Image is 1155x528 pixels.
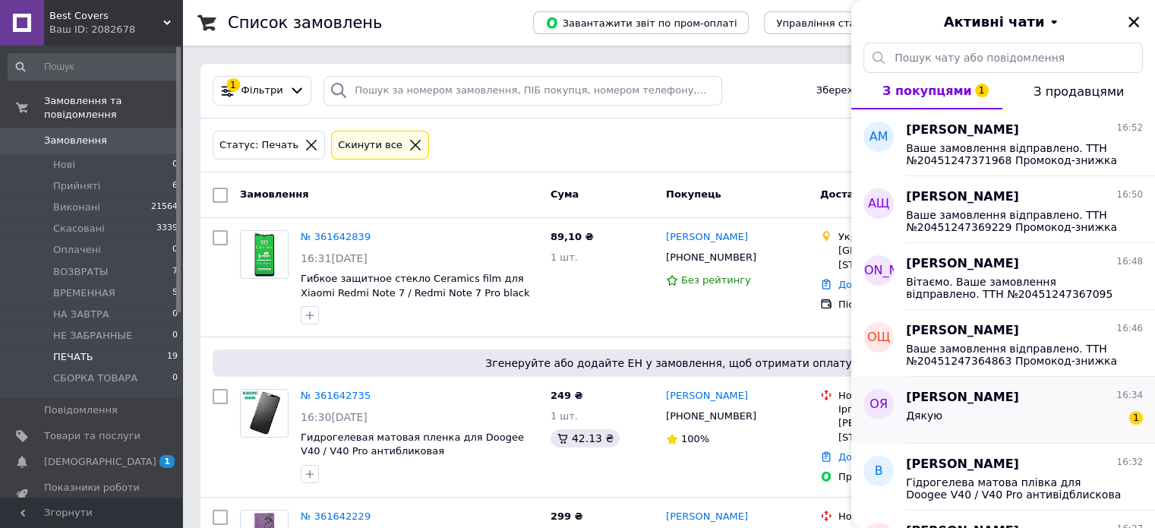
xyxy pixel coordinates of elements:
span: Доставка та оплата [820,188,933,200]
div: 1 [226,78,240,92]
button: З покупцями1 [851,73,1002,109]
span: 5 [172,286,178,300]
span: 16:34 [1116,389,1143,402]
span: Завантажити звіт по пром-оплаті [545,16,737,30]
div: Укрпошта [838,230,992,244]
button: [PERSON_NAME][PERSON_NAME]16:48Вітаємо. Ваше замовлення відправлено. ТТН №20451247367095 Промокод... [851,243,1155,310]
span: [PERSON_NAME] [906,322,1019,340]
span: Виконані [53,201,100,214]
span: 16:30[DATE] [301,411,368,423]
div: Cкинути все [335,138,406,153]
span: 89,10 ₴ [551,231,594,242]
span: 6 [172,179,178,193]
h1: Список замовлень [228,14,382,32]
a: Гибкое защитное стекло Ceramics film для Xiaomi Redmi Note 7 / Redmi Note 7 Pro black [301,273,529,299]
span: Дякую [906,409,942,422]
span: ОЯ [869,396,888,413]
div: Нова Пошта [838,389,992,403]
span: 7 [172,265,178,279]
span: [PERSON_NAME] [906,188,1019,206]
span: [PERSON_NAME] [828,262,929,280]
span: [PERSON_NAME] [906,389,1019,406]
span: Згенеруйте або додайте ЕН у замовлення, щоб отримати оплату [219,356,1119,371]
span: Скасовані [53,222,105,236]
span: 16:50 [1116,188,1143,201]
span: Фільтри [241,84,283,98]
span: СБОРКА ТОВАРА [53,371,137,385]
span: Покупець [666,188,721,200]
span: 249 ₴ [551,390,583,401]
a: Фото товару [240,230,289,279]
button: Завантажити звіт по пром-оплаті [533,11,749,34]
span: Оплачені [53,243,101,257]
button: ОЩ[PERSON_NAME]16:46Ваше замовлення відправлено. ТТН №20451247364863 Промокод-знижка на наступне ... [851,310,1155,377]
div: 42.13 ₴ [551,429,620,447]
span: В [875,463,883,480]
span: 0 [172,158,178,172]
button: ОЯ[PERSON_NAME]16:34Дякую1 [851,377,1155,444]
span: Best Covers [49,9,163,23]
a: № 361642735 [301,390,371,401]
span: [PERSON_NAME] [906,255,1019,273]
span: 16:31[DATE] [301,252,368,264]
button: Управління статусами [764,11,904,34]
span: 16:32 [1116,456,1143,469]
span: НА ЗАВТРА [53,308,109,321]
span: Показники роботи компанії [44,481,140,508]
span: Нові [53,158,75,172]
span: 16:52 [1116,122,1143,134]
input: Пошук за номером замовлення, ПІБ покупця, номером телефону, Email, номером накладної [323,76,722,106]
div: [PHONE_NUMBER] [663,406,759,426]
span: 0 [172,371,178,385]
a: [PERSON_NAME] [666,230,748,245]
button: АЩ[PERSON_NAME]16:50Ваше замовлення відправлено. ТТН №20451247369229 Промокод-знижка на наступне ... [851,176,1155,243]
span: АЩ [868,195,889,213]
span: 1 [1129,411,1143,425]
span: 16:46 [1116,322,1143,335]
span: Замовлення [44,134,107,147]
span: НЕ ЗАБРАННЫЕ [53,329,132,343]
span: 1 шт. [551,410,578,422]
span: 0 [172,243,178,257]
span: 299 ₴ [551,511,583,522]
a: [PERSON_NAME] [666,510,748,524]
span: 1 [159,455,175,468]
div: [PHONE_NUMBER] [663,248,759,267]
span: Управління статусами [776,17,892,29]
span: 19 [167,350,178,364]
span: 1 [975,84,989,97]
div: [GEOGRAPHIC_DATA], [STREET_ADDRESS] [838,244,992,271]
input: Пошук чату або повідомлення [863,43,1143,73]
span: [PERSON_NAME] [906,456,1019,473]
span: Ваше замовлення відправлено. ТТН №20451247371968 Промокод-знижка на наступне замовлення [DATE] Бу... [906,142,1122,166]
a: Додати ЕН [838,451,894,463]
a: Гидрогелевая матовая пленка для Doogee V40 / V40 Pro антибликовая [301,432,524,457]
span: З продавцями [1034,84,1124,99]
span: Замовлення та повідомлення [44,94,182,122]
span: ВРЕМЕННАЯ [53,286,115,300]
span: З покупцями [882,84,972,98]
span: ВОЗВРАТЫ [53,265,109,279]
button: Закрити [1125,13,1143,31]
span: ПЕЧАТЬ [53,350,93,364]
span: Збережені фільтри: [816,84,920,98]
button: АМ[PERSON_NAME]16:52Ваше замовлення відправлено. ТТН №20451247371968 Промокод-знижка на наступне ... [851,109,1155,176]
a: № 361642229 [301,511,371,522]
span: Без рейтингу [681,274,751,286]
a: [PERSON_NAME] [666,389,748,403]
div: Статус: Печать [216,138,301,153]
span: Ваше замовлення відправлено. ТТН №20451247369229 Промокод-знижка на наступне замовлення [DATE] Бу... [906,209,1122,233]
span: Cума [551,188,579,200]
div: Пром-оплата [838,470,992,484]
a: № 361642839 [301,231,371,242]
span: Замовлення [240,188,308,200]
span: АМ [869,128,888,146]
span: Вітаємо. Ваше замовлення відправлено. ТТН №20451247367095 Промокод-знижка на наступне замовлення ... [906,276,1122,300]
span: Ваше замовлення відправлено. ТТН №20451247364863 Промокод-знижка на наступне замовлення [DATE] Бу... [906,343,1122,367]
input: Пошук [8,53,179,81]
span: 3339 [156,222,178,236]
span: [PERSON_NAME] [906,122,1019,139]
div: Ірпінь, №4 (до 30 кг): вул. [PERSON_NAME][STREET_ADDRESS] [838,403,992,444]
